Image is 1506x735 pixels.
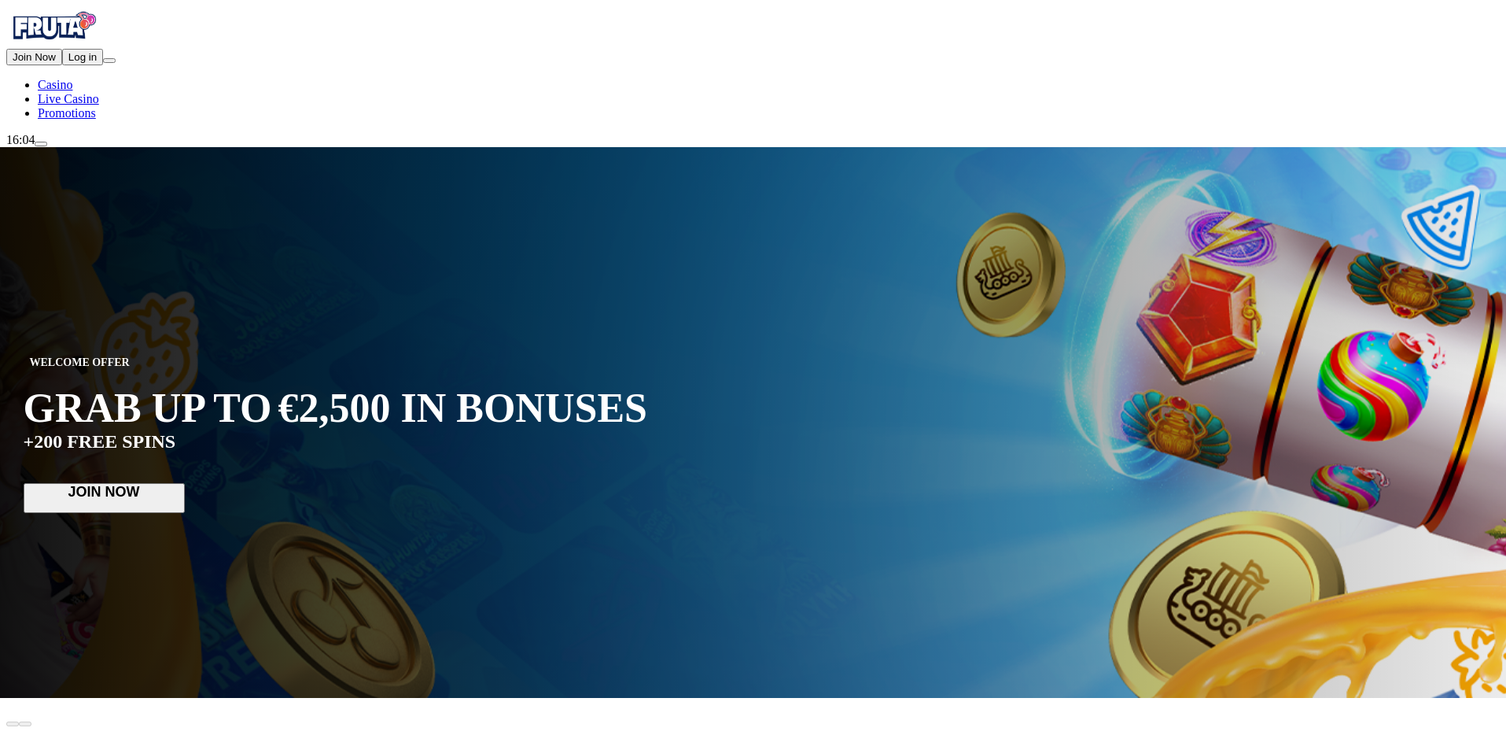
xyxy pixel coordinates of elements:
a: poker-chip iconLive Casino [38,92,99,105]
span: Join Now [13,51,56,63]
span: Casino [38,78,72,91]
span: JOIN NOW [31,485,177,500]
a: diamond iconCasino [38,78,72,91]
span: 16:04 [6,133,35,146]
span: €2,500 IN BONUSES [278,388,647,429]
span: +200 FREE SPINS [24,431,176,452]
span: GRAB UP TO [24,385,272,431]
span: Log in [68,51,97,63]
nav: Primary [6,6,1500,120]
button: prev slide [6,722,19,726]
button: next slide [19,722,31,726]
a: Fruta [6,35,101,48]
button: Log in [62,49,103,65]
button: Join Now [6,49,62,65]
img: Fruta [6,6,101,46]
button: live-chat [35,142,47,146]
a: gift-inverted iconPromotions [38,106,96,120]
span: Promotions [38,106,96,120]
button: JOIN NOW [24,483,185,513]
span: WELCOME OFFER [24,353,136,372]
button: menu [103,58,116,63]
span: Live Casino [38,92,99,105]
